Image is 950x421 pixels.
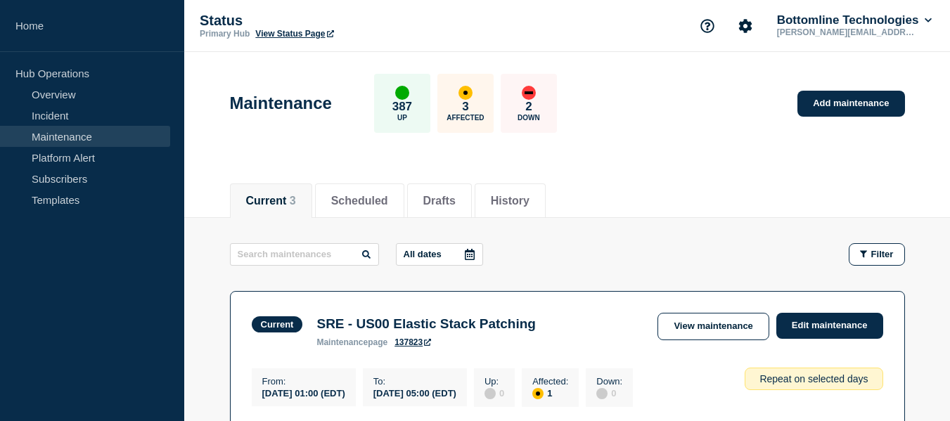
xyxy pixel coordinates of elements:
button: Bottomline Technologies [774,13,935,27]
a: View maintenance [657,313,769,340]
input: Search maintenances [230,243,379,266]
button: Current 3 [246,195,296,207]
p: Up : [484,376,504,387]
h1: Maintenance [230,93,332,113]
p: 387 [392,100,412,114]
p: [PERSON_NAME][EMAIL_ADDRESS][PERSON_NAME][DOMAIN_NAME] [774,27,920,37]
div: Repeat on selected days [745,368,882,390]
div: down [522,86,536,100]
p: Status [200,13,481,29]
div: up [395,86,409,100]
h3: SRE - US00 Elastic Stack Patching [316,316,536,332]
div: affected [532,388,544,399]
div: disabled [484,388,496,399]
p: From : [262,376,345,387]
button: All dates [396,243,483,266]
span: maintenance [316,337,368,347]
button: Support [693,11,722,41]
p: To : [373,376,456,387]
button: Scheduled [331,195,388,207]
p: Primary Hub [200,29,250,39]
p: Down [518,114,540,122]
button: Drafts [423,195,456,207]
div: Current [261,319,294,330]
a: 137823 [394,337,431,347]
p: 3 [462,100,468,114]
div: 0 [596,387,622,399]
p: Down : [596,376,622,387]
p: page [316,337,387,347]
div: affected [458,86,473,100]
button: History [491,195,529,207]
a: Edit maintenance [776,313,883,339]
div: 0 [484,387,504,399]
a: Add maintenance [797,91,904,117]
p: Affected : [532,376,568,387]
div: [DATE] 05:00 (EDT) [373,387,456,399]
div: [DATE] 01:00 (EDT) [262,387,345,399]
button: Account settings [731,11,760,41]
p: Affected [447,114,484,122]
p: All dates [404,249,442,259]
a: View Status Page [255,29,333,39]
span: Filter [871,249,894,259]
div: disabled [596,388,608,399]
div: 1 [532,387,568,399]
button: Filter [849,243,905,266]
p: 2 [525,100,532,114]
p: Up [397,114,407,122]
span: 3 [290,195,296,207]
